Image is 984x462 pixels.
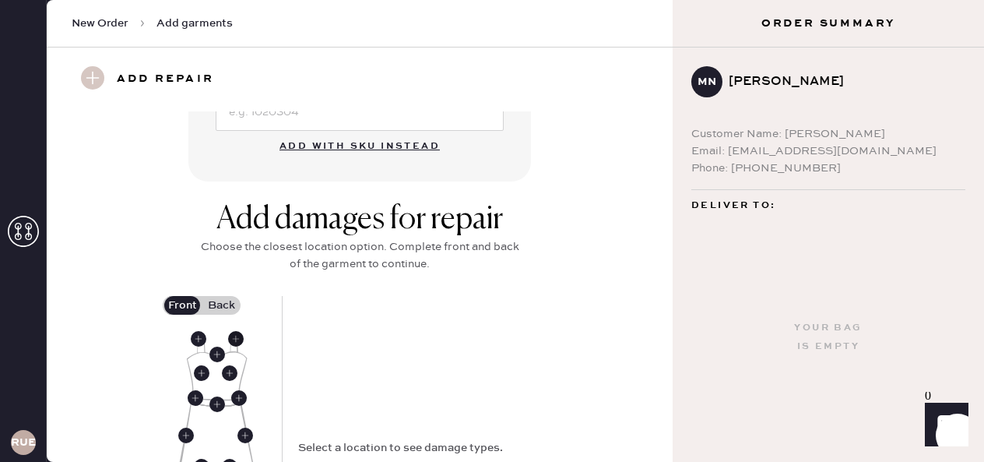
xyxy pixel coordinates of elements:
div: Select a location to see damage types. [298,439,503,457]
span: Deliver to: [691,196,775,215]
div: Customer Name: [PERSON_NAME] [691,125,965,143]
div: [PERSON_NAME] [729,72,953,91]
iframe: Front Chat [910,392,977,459]
h3: MN [698,76,716,87]
div: Email: [EMAIL_ADDRESS][DOMAIN_NAME] [691,143,965,160]
div: Front Center Waistband [209,397,225,412]
label: Front [163,296,202,315]
div: Your bag is empty [794,319,862,356]
input: e.g. 1020304 [216,93,504,131]
button: Add with SKU instead [270,131,449,162]
h3: RUESA [11,437,36,448]
div: Front Left Straps [228,331,244,347]
span: New Order [72,16,128,31]
div: Front Left Waistband [231,390,247,406]
div: Front Left Side Seam [237,428,253,443]
h3: Add repair [117,66,214,93]
div: Front Right Body [194,365,209,381]
h3: Order Summary [673,16,984,31]
div: Phone: [PHONE_NUMBER] [691,160,965,177]
div: Front Left Body [222,365,237,381]
span: Add garments [156,16,233,31]
div: Front Right Side Seam [178,428,194,443]
label: Back [202,296,241,315]
div: Front Right Straps [191,331,206,347]
div: Front Right Waistband [188,390,203,406]
div: Choose the closest location option. Complete front and back of the garment to continue. [196,238,523,273]
div: Front Center Neckline [209,347,225,362]
div: Add damages for repair [196,201,523,238]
